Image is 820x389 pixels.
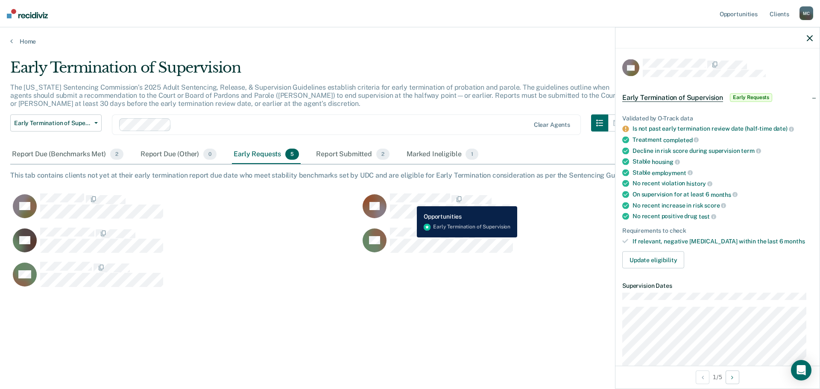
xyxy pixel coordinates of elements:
div: Marked Ineligible [405,145,480,164]
div: Requirements to check [622,227,813,234]
span: Early Termination of Supervision [622,93,723,102]
button: Update eligibility [622,252,684,269]
div: No recent increase in risk [633,202,813,209]
button: Previous Opportunity [696,370,709,384]
div: Decline in risk score during supervision [633,147,813,155]
span: housing [652,158,680,165]
div: Early Requests [232,145,301,164]
span: Early Requests [730,93,772,102]
div: Report Due (Other) [139,145,218,164]
div: CaseloadOpportunityCell-257500 [360,193,710,227]
span: term [741,147,761,154]
span: 1 [466,149,478,160]
div: Stable [633,169,813,176]
div: Report Due (Benchmarks Met) [10,145,125,164]
div: Open Intercom Messenger [791,360,811,380]
span: test [699,213,716,220]
span: history [686,180,712,187]
p: The [US_STATE] Sentencing Commission’s 2025 Adult Sentencing, Release, & Supervision Guidelines e... [10,83,618,108]
span: employment [652,169,692,176]
a: Home [10,38,810,45]
button: Next Opportunity [726,370,739,384]
span: 5 [285,149,299,160]
div: M C [799,6,813,20]
img: Recidiviz [7,9,48,18]
div: CaseloadOpportunityCell-230978 [10,227,360,261]
div: Is not past early termination review date (half-time date) [633,125,813,133]
div: CaseloadOpportunityCell-236520 [360,227,710,261]
div: Early Termination of Supervision [10,59,625,83]
span: 2 [110,149,123,160]
span: completed [663,136,699,143]
div: 1 / 5 [615,366,820,388]
div: Stable [633,158,813,166]
div: Early Termination of SupervisionEarly Requests [615,84,820,111]
span: months [711,191,738,198]
div: Validated by O-Track data [622,114,813,122]
dt: Supervision Dates [622,282,813,290]
div: If relevant, negative [MEDICAL_DATA] within the last 6 [633,237,813,245]
div: CaseloadOpportunityCell-156012 [10,261,360,295]
div: Treatment [633,136,813,144]
span: Early Termination of Supervision [14,120,91,127]
span: score [704,202,726,209]
div: No recent positive drug [633,213,813,220]
div: CaseloadOpportunityCell-247828 [10,193,360,227]
div: This tab contains clients not yet at their early termination report due date who meet stability b... [10,171,810,179]
div: No recent violation [633,180,813,187]
span: 2 [376,149,389,160]
span: 0 [203,149,217,160]
div: Report Submitted [314,145,391,164]
div: On supervision for at least 6 [633,191,813,199]
span: months [784,237,805,244]
div: Clear agents [534,121,570,129]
